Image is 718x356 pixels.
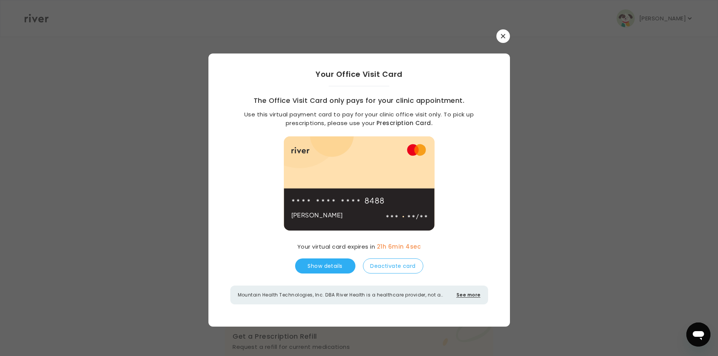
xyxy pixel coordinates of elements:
h3: The Office Visit Card only pays for your clinic appointment. [254,95,465,106]
p: Mountain Health Technologies, Inc. DBA River Health is a healthcare provider, not a bank. Banking... [238,292,452,298]
button: See more [456,292,481,298]
a: Prescription Card. [377,119,433,127]
p: [PERSON_NAME] [291,210,343,220]
p: Use this virtual payment card to pay for your clinic office visit only. To pick up prescriptions,... [244,110,475,127]
iframe: Button to launch messaging window [686,322,710,347]
div: Your virtual card expires in [290,240,428,254]
span: 21h 6min 4sec [377,243,421,251]
button: Deactivate card [363,258,423,273]
h2: Your Office Visit Card [315,69,403,80]
button: Show details [295,258,355,273]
